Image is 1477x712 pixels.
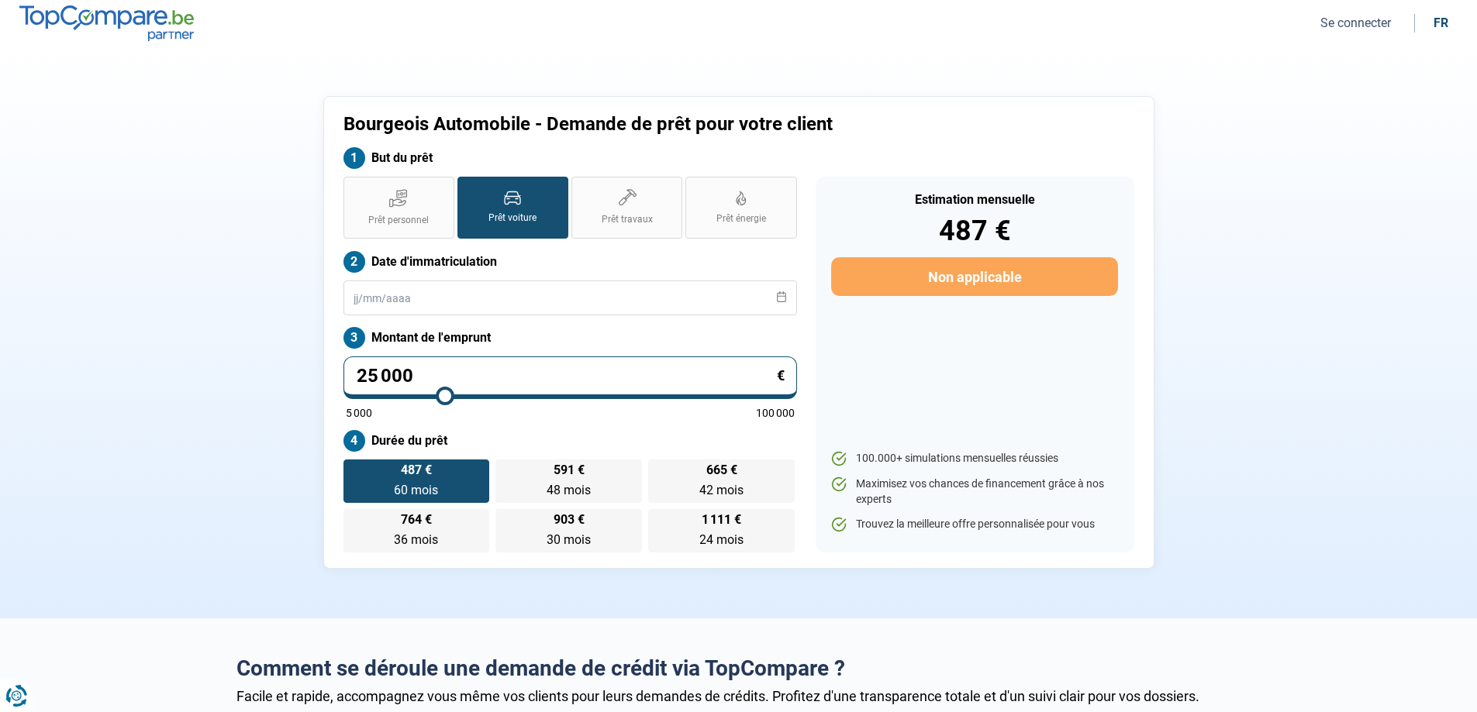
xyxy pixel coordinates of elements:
[602,213,653,226] span: Prêt travaux
[554,514,585,526] span: 903 €
[488,212,537,225] span: Prêt voiture
[343,430,797,452] label: Durée du prêt
[547,532,591,547] span: 30 mois
[1434,15,1448,30] div: fr
[716,212,766,225] span: Prêt énergie
[699,532,744,547] span: 24 mois
[401,464,432,476] span: 487 €
[236,655,1241,682] h2: Comment se déroule une demande de crédit via TopCompare ?
[706,464,737,476] span: 665 €
[343,280,797,315] input: jj/mm/aaaa
[394,532,438,547] span: 36 mois
[343,327,797,349] label: Montant de l'emprunt
[756,408,795,418] span: 100 000
[343,113,932,136] h1: Bourgeois Automobile - Demande de prêt pour votre client
[831,476,1117,507] li: Maximisez vos chances de financement grâce à nos experts
[346,408,372,418] span: 5 000
[831,217,1117,245] div: 487 €
[236,688,1241,704] div: Facile et rapide, accompagnez vous même vos clients pour leurs demandes de crédits. Profitez d'un...
[343,147,797,169] label: But du prêt
[547,483,591,497] span: 48 mois
[702,514,741,526] span: 1 111 €
[1316,15,1396,31] button: Se connecter
[777,369,785,383] span: €
[19,5,194,40] img: TopCompare.be
[394,483,438,497] span: 60 mois
[343,251,797,273] label: Date d'immatriculation
[368,214,429,227] span: Prêt personnel
[554,464,585,476] span: 591 €
[699,483,744,497] span: 42 mois
[831,517,1117,532] li: Trouvez la meilleure offre personnalisée pour vous
[401,514,432,526] span: 764 €
[831,451,1117,466] li: 100.000+ simulations mensuelles réussies
[831,257,1117,296] button: Non applicable
[831,194,1117,206] div: Estimation mensuelle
